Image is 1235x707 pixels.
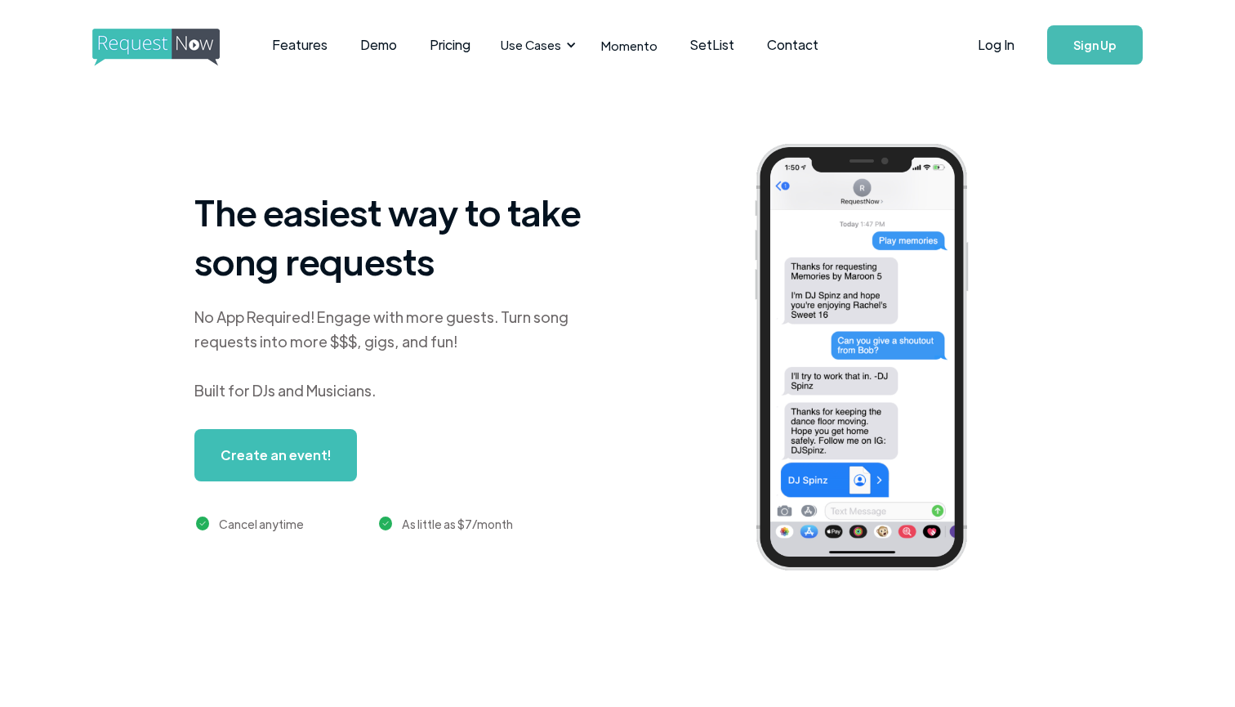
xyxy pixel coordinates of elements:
[491,20,581,70] div: Use Cases
[402,514,513,534] div: As little as $7/month
[92,29,250,66] img: requestnow logo
[413,20,487,70] a: Pricing
[961,16,1031,74] a: Log In
[219,514,304,534] div: Cancel anytime
[92,29,215,61] a: home
[501,36,561,54] div: Use Cases
[194,429,357,481] a: Create an event!
[585,21,674,69] a: Momento
[256,20,344,70] a: Features
[1047,25,1143,65] a: Sign Up
[194,187,603,285] h1: The easiest way to take song requests
[674,20,751,70] a: SetList
[344,20,413,70] a: Demo
[196,517,210,530] img: green checkmark
[194,305,603,403] div: No App Required! Engage with more guests. Turn song requests into more $$$, gigs, and fun! Built ...
[379,517,393,530] img: green checkmark
[751,20,835,70] a: Contact
[736,132,1012,588] img: iphone screenshot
